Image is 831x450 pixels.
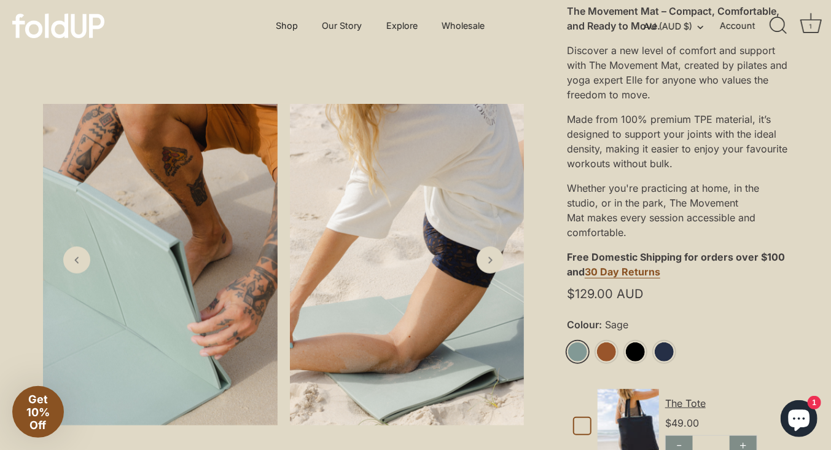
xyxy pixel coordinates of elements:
div: Made from 100% premium TPE material, it’s designed to support your joints with the ideal density,... [567,107,788,176]
a: Explore [376,14,429,37]
a: Midnight [653,341,675,363]
div: Discover a new level of comfort and support with The Movement Mat, created by pilates and yoga ex... [567,38,788,107]
a: Search [765,12,792,39]
div: The Tote [665,396,782,411]
a: Our Story [311,14,373,37]
a: Sage [567,341,588,363]
span: $129.00 AUD [567,289,643,299]
a: Cart [797,12,824,39]
label: Colour: [567,319,788,331]
a: Wholesale [431,14,496,37]
a: Rust [596,341,617,363]
a: Account [720,18,768,33]
strong: Free Domestic Shipping for orders over $100 and [567,251,785,278]
span: Get 10% Off [26,393,50,432]
a: Black [625,341,646,363]
div: Whether you're practicing at home, in the studio, or in the park, The Movement Mat makes every se... [567,176,788,245]
button: AU (AUD $) [644,21,717,32]
span: Sage [602,319,628,331]
a: Next slide [477,247,504,274]
span: $49.00 [665,417,699,429]
div: Get 10% Off [12,386,64,438]
div: 1 [805,20,817,32]
inbox-online-store-chat: Shopify online store chat [777,400,821,440]
a: Previous slide [63,247,90,274]
div: Primary navigation [245,14,515,37]
a: Shop [265,14,308,37]
a: 30 Day Returns [585,266,660,278]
